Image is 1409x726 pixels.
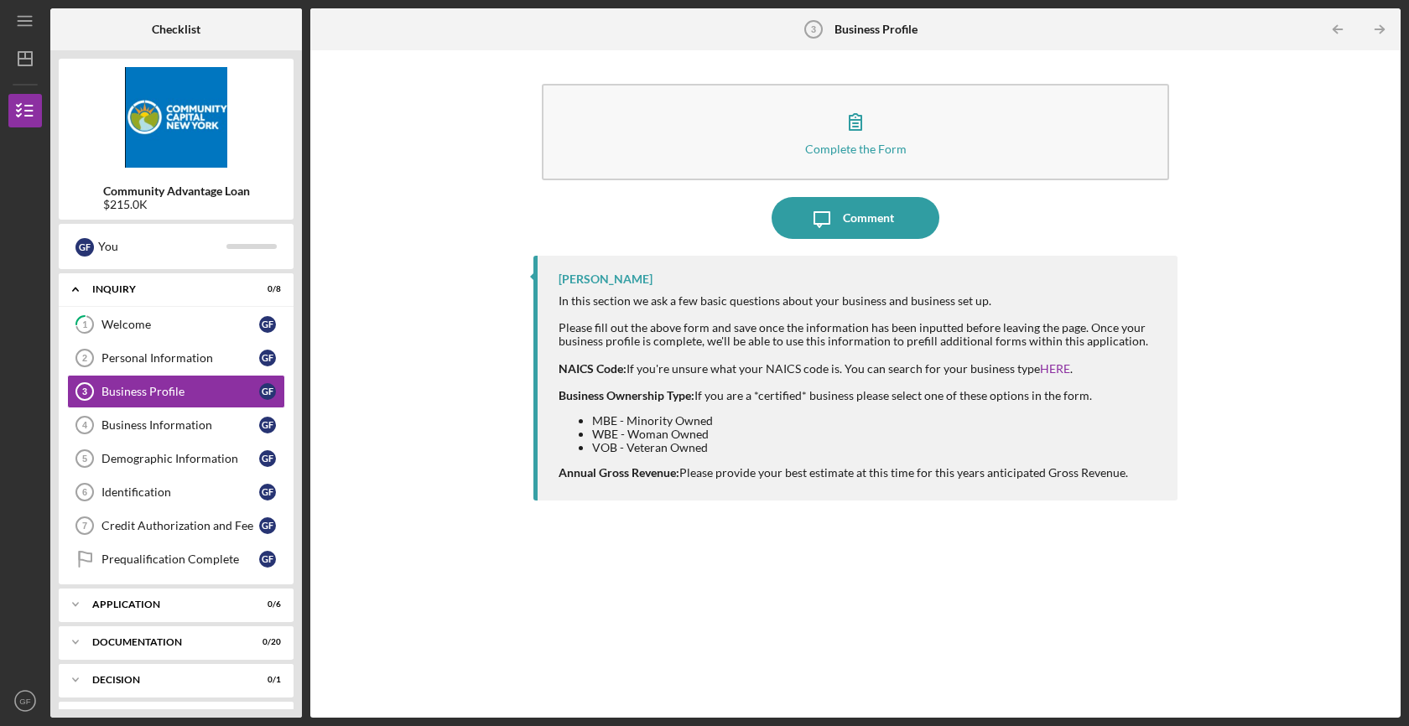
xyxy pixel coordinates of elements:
[101,318,259,331] div: Welcome
[103,184,250,198] b: Community Advantage Loan
[67,442,285,475] a: 5Demographic InformationGF
[843,197,894,239] div: Comment
[103,198,250,211] div: $215.0K
[259,417,276,433] div: G F
[101,452,259,465] div: Demographic Information
[67,408,285,442] a: 4Business InformationGF
[82,386,87,397] tspan: 3
[805,143,907,155] div: Complete the Form
[259,551,276,568] div: G F
[101,351,259,365] div: Personal Information
[101,485,259,499] div: Identification
[772,197,939,239] button: Comment
[542,84,1169,180] button: Complete the Form
[98,232,226,261] div: You
[82,454,87,464] tspan: 5
[259,316,276,333] div: G F
[8,684,42,718] button: GF
[259,350,276,366] div: G F
[82,521,87,531] tspan: 7
[559,465,679,480] strong: Annual Gross Revenue:
[834,23,918,36] b: Business Profile
[251,284,281,294] div: 0 / 8
[152,23,200,36] b: Checklist
[82,353,87,363] tspan: 2
[19,697,30,706] text: GF
[811,24,816,34] tspan: 3
[101,418,259,432] div: Business Information
[559,272,653,286] div: [PERSON_NAME]
[559,388,694,402] strong: Business Ownership Type:
[67,341,285,375] a: 2Personal InformationGF
[259,383,276,400] div: G F
[101,385,259,398] div: Business Profile
[67,375,285,408] a: 3Business ProfileGF
[82,487,87,497] tspan: 6
[559,361,627,376] strong: NAICS Code:
[92,599,239,609] div: Application
[92,284,239,294] div: Inquiry
[559,294,1161,480] div: In this section we ask a few basic questions about your business and business set up. Please fill...
[259,450,276,467] div: G F
[592,441,1161,454] li: VOB - Veteran Owned
[251,637,281,647] div: 0 / 20
[1040,361,1070,376] a: HERE
[82,420,88,430] tspan: 4
[251,599,281,609] div: 0 / 6
[67,509,285,542] a: 7Credit Authorization and FeeGF
[251,675,281,685] div: 0 / 1
[101,552,259,566] div: Prequalification Complete
[67,542,285,576] a: Prequalification CompleteGF
[92,637,239,647] div: Documentation
[259,484,276,500] div: G F
[592,414,1161,428] li: MBE - Minority Owned
[592,428,1161,441] li: WBE - Woman Owned
[59,67,294,168] img: Product logo
[82,319,87,330] tspan: 1
[101,519,259,532] div: Credit Authorization and Fee
[67,475,285,509] a: 6IdentificationGF
[92,675,239,685] div: Decision
[259,517,276,534] div: G F
[67,308,285,341] a: 1WelcomeGF
[75,238,94,257] div: G F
